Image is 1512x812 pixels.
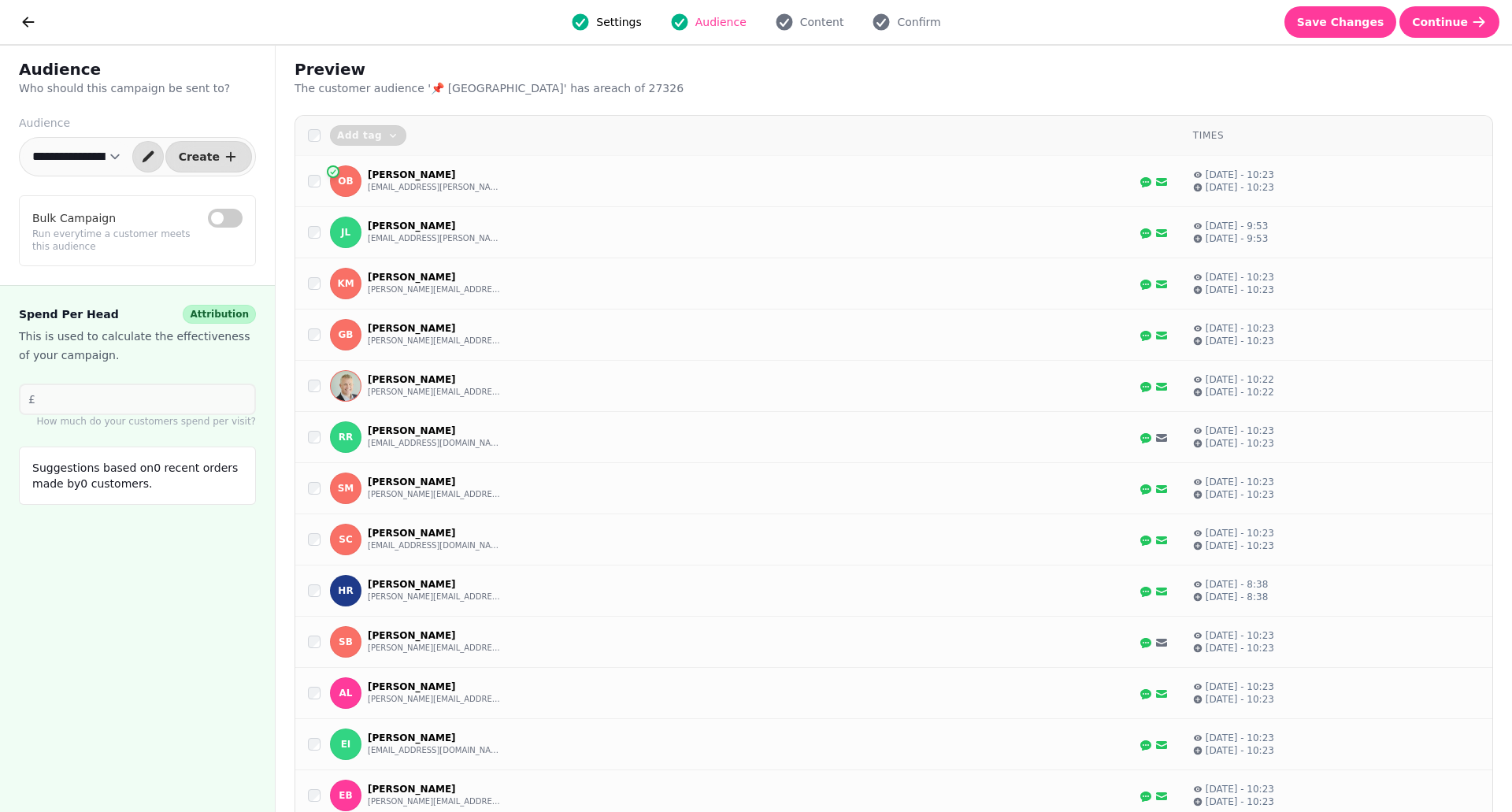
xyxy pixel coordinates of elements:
button: [EMAIL_ADDRESS][DOMAIN_NAME] [368,437,502,450]
p: [DATE] - 9:53 [1206,220,1269,232]
p: [PERSON_NAME] [368,169,502,181]
h2: Audience [19,58,256,80]
h2: Preview [295,58,597,80]
p: [PERSON_NAME] [368,783,502,795]
span: SM [338,483,354,494]
span: Content [800,14,844,30]
p: This is used to calculate the effectiveness of your campaign. [19,327,256,365]
p: [DATE] - 10:23 [1206,527,1274,539]
p: [DATE] - 10:23 [1206,437,1274,450]
span: Settings [596,14,641,30]
button: go back [13,6,44,38]
span: Add tag [337,131,382,140]
p: [DATE] - 10:23 [1206,335,1274,347]
span: RR [339,432,353,443]
p: [DATE] - 10:23 [1206,488,1274,501]
span: HR [338,585,353,596]
p: [DATE] - 10:23 [1206,783,1274,795]
button: [EMAIL_ADDRESS][PERSON_NAME][DOMAIN_NAME] [368,232,502,245]
p: [PERSON_NAME] [368,220,502,232]
span: EB [339,790,352,801]
button: [PERSON_NAME][EMAIL_ADDRESS][DOMAIN_NAME] [368,642,502,654]
p: [PERSON_NAME] [368,373,502,386]
button: [EMAIL_ADDRESS][DOMAIN_NAME] [368,744,502,757]
span: gb [339,329,354,340]
p: [DATE] - 10:23 [1206,642,1274,654]
p: How much do your customers spend per visit? [19,415,256,428]
p: [DATE] - 10:23 [1206,629,1274,642]
button: [EMAIL_ADDRESS][DOMAIN_NAME] [368,539,502,552]
button: [PERSON_NAME][EMAIL_ADDRESS][DOMAIN_NAME] [368,335,502,347]
span: Confirm [897,14,940,30]
label: Audience [19,115,256,131]
p: [DATE] - 10:23 [1206,322,1274,335]
p: [DATE] - 10:23 [1206,680,1274,693]
p: [DATE] - 10:23 [1206,732,1274,744]
button: [PERSON_NAME][EMAIL_ADDRESS][DOMAIN_NAME] [368,386,502,399]
p: [PERSON_NAME] [368,425,502,437]
p: [DATE] - 10:23 [1206,284,1274,296]
p: [DATE] - 10:23 [1206,181,1274,194]
button: [PERSON_NAME][EMAIL_ADDRESS][PERSON_NAME][DOMAIN_NAME] [368,693,502,706]
span: OB [338,176,353,187]
span: JL [341,227,350,238]
p: [DATE] - 10:22 [1206,386,1274,399]
div: Times [1193,129,1480,142]
button: Create [165,141,252,172]
p: [DATE] - 10:23 [1206,169,1274,181]
p: The customer audience ' 📌 [GEOGRAPHIC_DATA] ' has a reach of 27326 [295,80,698,96]
p: [PERSON_NAME] [368,271,502,284]
p: [DATE] - 10:22 [1206,373,1274,386]
img: S C [331,371,361,401]
p: [DATE] - 10:23 [1206,539,1274,552]
button: [EMAIL_ADDRESS][PERSON_NAME][DOMAIN_NAME] [368,181,502,194]
span: KM [337,278,354,289]
p: [DATE] - 10:23 [1206,795,1274,808]
span: Save Changes [1297,17,1384,28]
button: Add tag [330,125,406,146]
label: Bulk Campaign [32,209,116,228]
span: SB [339,636,353,647]
p: [DATE] - 10:23 [1206,271,1274,284]
p: [DATE] - 8:38 [1206,591,1269,603]
p: Who should this campaign be sent to? [19,80,256,96]
span: Spend Per Head [19,305,119,324]
p: [DATE] - 10:23 [1206,425,1274,437]
p: [PERSON_NAME] [368,732,502,744]
p: [PERSON_NAME] [368,629,502,642]
button: Save Changes [1284,6,1397,38]
div: Attribution [183,305,256,324]
p: [DATE] - 10:23 [1206,476,1274,488]
p: [DATE] - 10:23 [1206,693,1274,706]
p: [PERSON_NAME] [368,578,502,591]
p: [DATE] - 9:53 [1206,232,1269,245]
span: EI [341,739,351,750]
button: [PERSON_NAME][EMAIL_ADDRESS][PERSON_NAME][DOMAIN_NAME] [368,284,502,296]
span: AL [339,688,353,699]
p: [DATE] - 8:38 [1206,578,1269,591]
button: [PERSON_NAME][EMAIL_ADDRESS][PERSON_NAME][DOMAIN_NAME] [368,591,502,603]
p: [PERSON_NAME] [368,322,502,335]
p: Suggestions based on 0 recent orders made by 0 customers. [32,460,243,491]
span: Audience [695,14,747,30]
p: Run everytime a customer meets this audience [32,228,243,253]
p: [PERSON_NAME] [368,680,502,693]
span: Create [179,151,220,162]
button: Continue [1399,6,1499,38]
button: [PERSON_NAME][EMAIL_ADDRESS][PERSON_NAME][DOMAIN_NAME] [368,488,502,501]
span: SC [339,534,352,545]
p: [PERSON_NAME] [368,527,502,539]
p: [DATE] - 10:23 [1206,744,1274,757]
span: Continue [1412,17,1468,28]
p: [PERSON_NAME] [368,476,502,488]
button: [PERSON_NAME][EMAIL_ADDRESS][PERSON_NAME][DOMAIN_NAME] [368,795,502,808]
